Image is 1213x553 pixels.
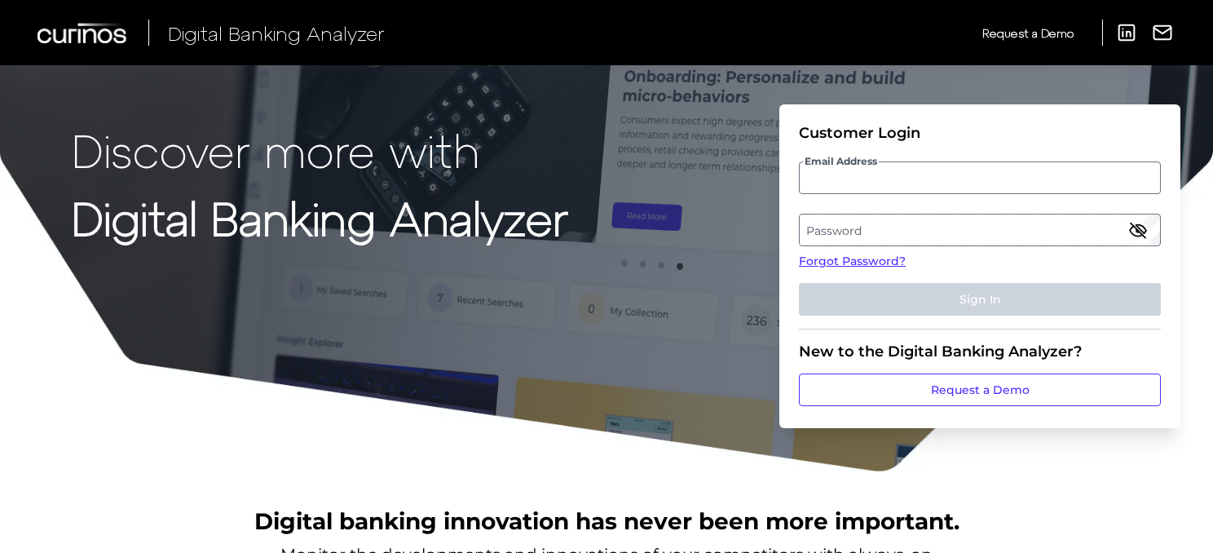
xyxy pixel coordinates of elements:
[982,20,1074,46] a: Request a Demo
[799,283,1161,316] button: Sign In
[72,190,568,245] strong: Digital Banking Analyzer
[37,23,129,43] img: Curinos
[803,155,879,168] span: Email Address
[799,124,1161,142] div: Customer Login
[72,124,568,175] p: Discover more with
[800,215,1159,245] label: Password
[799,253,1161,270] a: Forgot Password?
[168,21,385,45] span: Digital Banking Analyzer
[254,506,959,537] h2: Digital banking innovation has never been more important.
[982,26,1074,40] span: Request a Demo
[799,374,1161,406] a: Request a Demo
[799,343,1161,361] div: New to the Digital Banking Analyzer?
